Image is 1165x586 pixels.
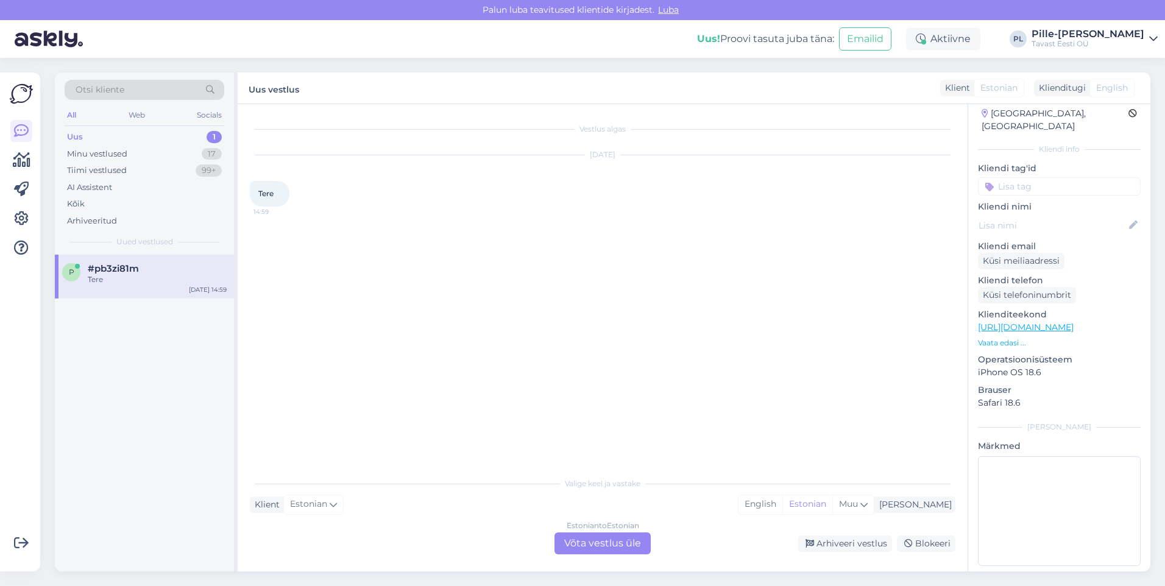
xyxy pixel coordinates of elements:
div: Arhiveeritud [67,215,117,227]
div: PL [1010,30,1027,48]
div: Klient [250,498,280,511]
p: Vaata edasi ... [978,337,1141,348]
div: Estonian [782,495,832,514]
div: Arhiveeri vestlus [798,535,892,552]
span: #pb3zi81m [88,263,139,274]
div: [PERSON_NAME] [874,498,952,511]
div: Kõik [67,198,85,210]
a: Pille-[PERSON_NAME]Tavast Eesti OÜ [1032,29,1158,49]
div: [GEOGRAPHIC_DATA], [GEOGRAPHIC_DATA] [982,107,1128,133]
div: All [65,107,79,123]
p: Kliendi nimi [978,200,1141,213]
div: Valige keel ja vastake [250,478,955,489]
div: Aktiivne [906,28,980,50]
div: Proovi tasuta juba täna: [697,32,834,46]
div: Uus [67,131,83,143]
span: English [1096,82,1128,94]
p: Safari 18.6 [978,397,1141,409]
div: Tere [88,274,227,285]
div: [DATE] 14:59 [189,285,227,294]
p: Operatsioonisüsteem [978,353,1141,366]
span: p [69,267,74,277]
div: Blokeeri [897,535,955,552]
div: [DATE] [250,149,955,160]
div: AI Assistent [67,182,112,194]
div: 1 [207,131,222,143]
a: [URL][DOMAIN_NAME] [978,322,1074,333]
div: 17 [202,148,222,160]
div: Pille-[PERSON_NAME] [1032,29,1144,39]
div: Võta vestlus üle [554,532,651,554]
span: 14:59 [253,207,299,216]
p: iPhone OS 18.6 [978,366,1141,379]
div: [PERSON_NAME] [978,422,1141,432]
input: Lisa nimi [979,219,1127,232]
span: Tere [258,189,274,198]
div: 99+ [196,164,222,177]
span: Uued vestlused [116,236,173,247]
div: Tavast Eesti OÜ [1032,39,1144,49]
span: Muu [839,498,858,509]
div: Web [126,107,147,123]
p: Kliendi tag'id [978,162,1141,175]
div: Minu vestlused [67,148,127,160]
div: English [738,495,782,514]
div: Socials [194,107,224,123]
img: Askly Logo [10,82,33,105]
div: Vestlus algas [250,124,955,135]
div: Küsi telefoninumbrit [978,287,1076,303]
div: Tiimi vestlused [67,164,127,177]
b: Uus! [697,33,720,44]
div: Kliendi info [978,144,1141,155]
p: Brauser [978,384,1141,397]
button: Emailid [839,27,891,51]
p: Klienditeekond [978,308,1141,321]
span: Estonian [980,82,1018,94]
label: Uus vestlus [249,80,299,96]
div: Estonian to Estonian [567,520,639,531]
span: Otsi kliente [76,83,124,96]
span: Luba [654,4,682,15]
div: Klienditugi [1034,82,1086,94]
div: Küsi meiliaadressi [978,253,1064,269]
span: Estonian [290,498,327,511]
input: Lisa tag [978,177,1141,196]
p: Kliendi telefon [978,274,1141,287]
p: Märkmed [978,440,1141,453]
p: Kliendi email [978,240,1141,253]
div: Klient [940,82,970,94]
